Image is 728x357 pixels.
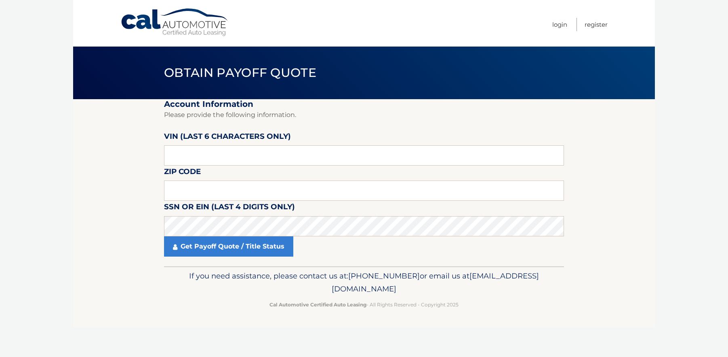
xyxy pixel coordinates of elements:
[552,18,567,31] a: Login
[164,236,293,257] a: Get Payoff Quote / Title Status
[120,8,229,37] a: Cal Automotive
[164,109,564,121] p: Please provide the following information.
[585,18,608,31] a: Register
[169,300,559,309] p: - All Rights Reserved - Copyright 2025
[164,201,295,216] label: SSN or EIN (last 4 digits only)
[164,99,564,109] h2: Account Information
[269,302,366,308] strong: Cal Automotive Certified Auto Leasing
[164,166,201,181] label: Zip Code
[169,270,559,295] p: If you need assistance, please contact us at: or email us at
[164,130,291,145] label: VIN (last 6 characters only)
[348,271,420,280] span: [PHONE_NUMBER]
[164,65,316,80] span: Obtain Payoff Quote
